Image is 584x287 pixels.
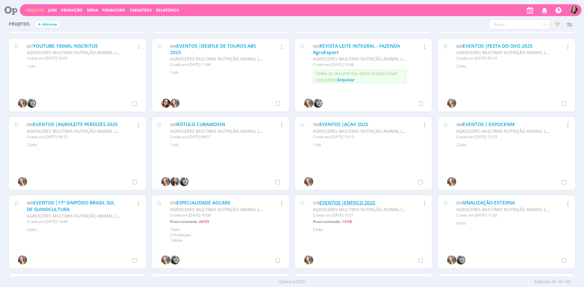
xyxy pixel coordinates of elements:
img: T [161,99,170,108]
div: Criado em [DATE] 10:48 [313,62,406,67]
div: Criado em [DATE] 14:44 [27,219,120,224]
div: 1 Job [27,63,138,69]
span: Todos os documentos deste projeto foram concluídos! [316,70,398,83]
a: Produção [61,8,82,13]
span: AGROCERES MULTIMIX NUTRIÇÃO ANIMAL LTDA. [313,56,412,62]
div: Criado em [DATE] 08:57 [170,134,263,140]
img: J [313,99,322,108]
img: K [170,177,179,186]
span: AGROCERES MULTIMIX NUTRIÇÃO ANIMAL LTDA. [170,207,269,212]
a: YOUTUBE 100MIL INSCRITOS [33,43,98,49]
a: EVENTOS | EXPOCENM [463,121,514,128]
div: 2 Jobs [27,227,138,232]
span: Adicionar [42,22,57,26]
a: Jobs [48,8,57,13]
a: EVENTOS |ACAV 2025 [319,121,368,128]
a: REVISTA LEITE INTEGRAL - FAZENDA AgroExport [313,43,400,56]
button: +Adicionar [36,21,60,28]
button: Produção [59,8,84,13]
span: 579 [170,200,176,206]
span: AGROCERES MULTIMIX NUTRIÇÃO ANIMAL LTDA. [313,128,412,134]
a: EVENTOS |FESTA DO OVO 2025 [463,43,533,49]
span: 26/03 [199,219,209,224]
span: Arquivar [337,77,355,83]
span: 13/08 [342,219,352,224]
span: 595 [170,122,176,127]
div: 2 Jobs [27,142,138,148]
span: AGROCERES MULTIMIX NUTRIÇÃO ANIMAL LTDA. [170,128,269,134]
span: 593 [313,122,319,127]
span: AGROCERES MULTIMIX NUTRIÇÃO ANIMAL LTDA. [170,56,269,62]
div: 2 Jobs [456,63,568,69]
a: RÓTULO CURAMOXIN [176,121,225,128]
div: 4 Jobs [456,220,568,226]
a: EVENTOS |ENFOCO 2025 [319,200,375,206]
span: AGROCERES MULTIMIX NUTRIÇÃO ANIMAL LTDA. [456,50,555,55]
button: Cadastros [128,8,154,13]
a: Projetos [25,8,44,13]
img: G [18,255,27,265]
img: G [161,255,170,265]
button: Financeiro [100,8,127,13]
div: 1 Mídia [170,238,282,243]
div: Criado em [DATE] 10:13 [313,134,406,140]
span: Prazo estimado: [170,219,198,224]
input: Busca [489,19,550,29]
div: Criado em [DATE] 11:02 [456,213,550,218]
span: 607 [27,43,33,49]
img: G [304,255,313,265]
img: G [447,99,456,108]
span: AGROCERES MULTIMIX NUTRIÇÃO ANIMAL LTDA. [27,213,126,219]
span: Exibindo [534,279,550,285]
span: 48 [551,279,556,285]
button: Projetos [23,8,46,13]
button: T [570,5,578,15]
span: 138 [564,279,570,285]
div: Criado em [DATE] 16:00 [27,56,120,61]
a: EVENTOS |DESFILE DE TOUROS ABS 2025 [170,43,256,56]
img: G [18,177,27,186]
span: 602 [313,43,319,49]
div: Criado em [DATE] 09:19 [456,56,550,61]
span: 585 [27,200,33,206]
a: SINALIZAÇÃO EXTERNA [463,200,515,206]
img: G [304,99,313,108]
span: 600 [456,43,463,49]
img: G [447,255,456,265]
img: G [161,177,170,186]
span: 588 [456,122,463,127]
img: G [18,99,27,108]
div: 9 Jobs [313,227,425,232]
div: Criado em [DATE] 16:08 [170,213,263,218]
span: Cadastros [130,8,152,13]
div: Criado em [DATE] 10:21 [313,213,406,218]
span: Prazo estimado: [313,219,341,224]
img: T [570,6,578,14]
a: Relatórios [156,8,179,13]
span: 574 [456,200,463,206]
span: AGROCERES MULTIMIX NUTRIÇÃO ANIMAL LTDA. [27,50,126,55]
div: 1 Job [170,70,282,75]
span: AGROCERES MULTIMIX NUTRIÇÃO ANIMAL LTDA. [456,207,555,212]
img: G [447,177,456,186]
div: Criado em [DATE] 09:15 [27,134,120,140]
span: de [558,279,563,285]
span: 606 [170,43,176,49]
div: Criado em [DATE] 11:46 [170,62,263,67]
div: 1 Job [170,142,282,148]
button: Mídia [85,8,100,13]
button: Jobs [46,8,59,13]
span: AGROCERES MULTIMIX NUTRIÇÃO ANIMAL LTDA. [27,128,126,134]
span: 599 [27,122,33,127]
img: J [456,255,465,265]
div: 1 Job [313,142,425,148]
div: 3 Produções [170,232,282,238]
div: Criado em [DATE] 13:33 [456,134,550,140]
span: 576 [313,200,319,206]
img: G [304,177,313,186]
img: J [27,99,36,108]
span: AGROCERES MULTIMIX NUTRIÇÃO ANIMAL LTDA. [313,207,412,212]
a: Mídia [87,8,98,13]
img: J [170,255,179,265]
div: 2 Jobs [456,142,568,148]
